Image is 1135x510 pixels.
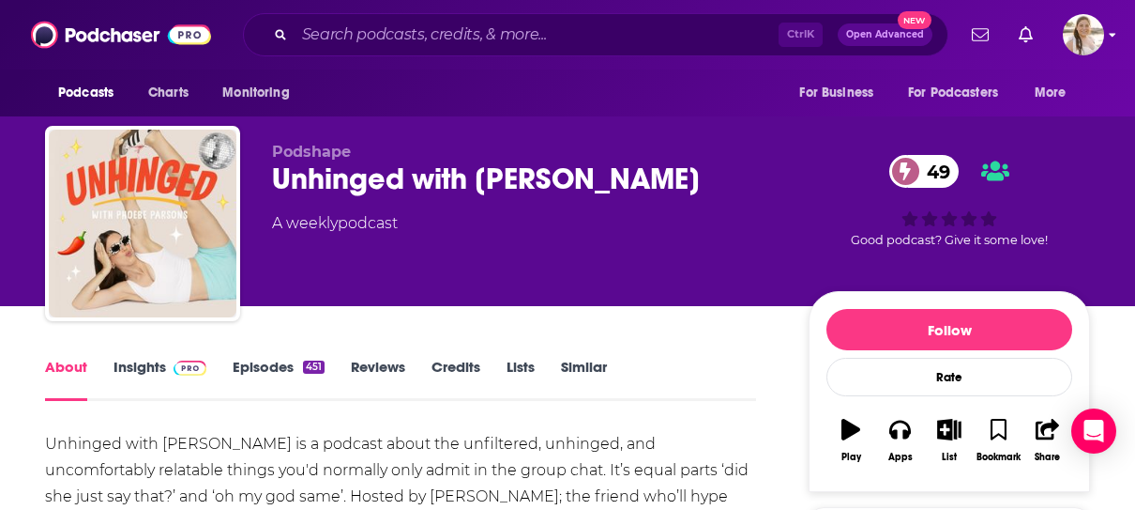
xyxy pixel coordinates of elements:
[838,23,932,46] button: Open AdvancedNew
[964,19,996,51] a: Show notifications dropdown
[888,452,913,463] div: Apps
[889,155,960,188] a: 49
[841,452,861,463] div: Play
[272,212,398,235] div: A weekly podcast
[925,407,974,474] button: List
[1023,407,1072,474] button: Share
[31,17,211,53] img: Podchaser - Follow, Share and Rate Podcasts
[908,155,960,188] span: 49
[507,358,535,401] a: Lists
[1035,452,1060,463] div: Share
[826,358,1072,396] div: Rate
[45,358,87,401] a: About
[174,361,206,376] img: Podchaser Pro
[1063,14,1104,55] button: Show profile menu
[209,75,313,111] button: open menu
[113,358,206,401] a: InsightsPodchaser Pro
[1071,409,1116,454] div: Open Intercom Messenger
[222,80,289,106] span: Monitoring
[49,130,236,317] img: Unhinged with Phoebe Parsons
[896,75,1025,111] button: open menu
[136,75,200,111] a: Charts
[846,30,924,39] span: Open Advanced
[233,358,325,401] a: Episodes451
[851,233,1048,247] span: Good podcast? Give it some love!
[148,80,189,106] span: Charts
[561,358,607,401] a: Similar
[58,80,113,106] span: Podcasts
[908,80,998,106] span: For Podcasters
[351,358,405,401] a: Reviews
[875,407,924,474] button: Apps
[786,75,897,111] button: open menu
[1063,14,1104,55] img: User Profile
[826,407,875,474] button: Play
[1063,14,1104,55] span: Logged in as acquavie
[272,143,351,161] span: Podshape
[1035,80,1067,106] span: More
[942,452,957,463] div: List
[826,309,1072,350] button: Follow
[45,75,138,111] button: open menu
[976,452,1021,463] div: Bookmark
[303,361,325,374] div: 451
[295,20,779,50] input: Search podcasts, credits, & more...
[799,80,873,106] span: For Business
[1021,75,1090,111] button: open menu
[1011,19,1040,51] a: Show notifications dropdown
[243,13,948,56] div: Search podcasts, credits, & more...
[431,358,480,401] a: Credits
[974,407,1022,474] button: Bookmark
[898,11,931,29] span: New
[779,23,823,47] span: Ctrl K
[809,143,1090,259] div: 49Good podcast? Give it some love!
